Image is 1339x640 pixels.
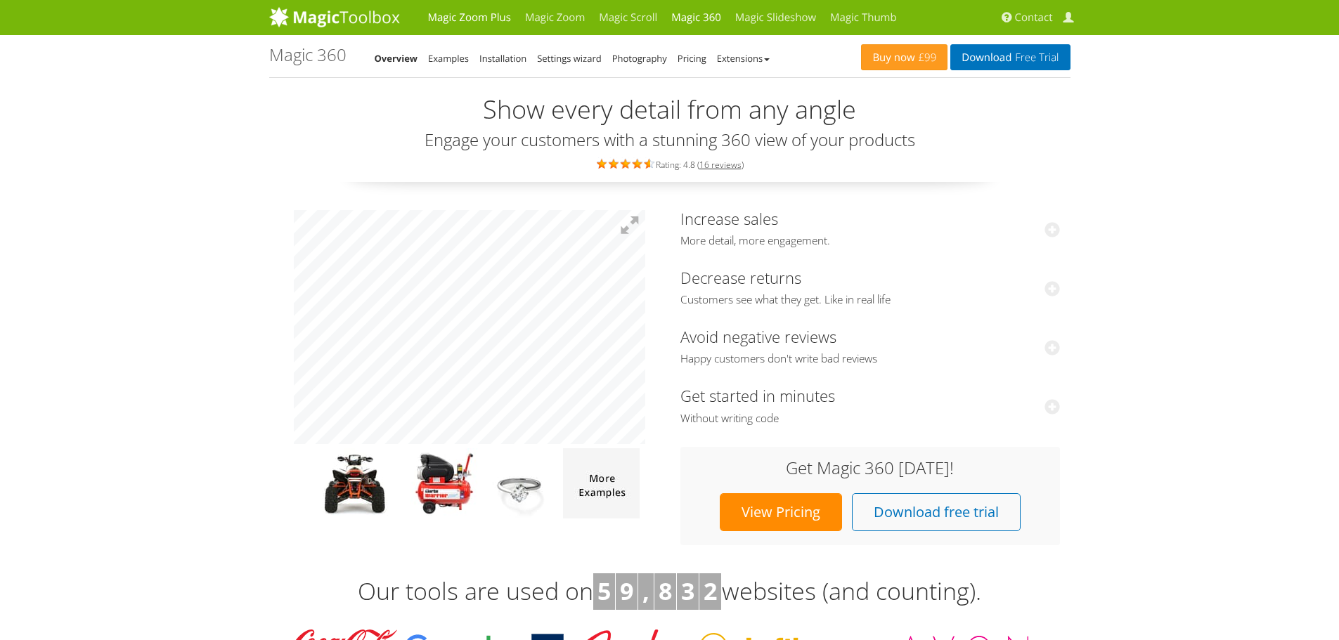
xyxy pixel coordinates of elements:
div: Rating: 4.8 ( ) [269,156,1070,171]
a: Buy now£99 [861,44,947,70]
b: 3 [681,575,694,607]
h1: Magic 360 [269,46,347,64]
a: DownloadFree Trial [950,44,1070,70]
a: Pricing [678,52,706,65]
a: Examples [428,52,469,65]
h3: Get Magic 360 [DATE]! [694,459,1046,477]
a: Settings wizard [537,52,602,65]
a: Get started in minutesWithout writing code [680,385,1060,425]
a: Photography [612,52,667,65]
h3: Our tools are used on websites (and counting). [269,573,1070,610]
b: 9 [620,575,633,607]
a: Avoid negative reviewsHappy customers don't write bad reviews [680,326,1060,366]
span: Customers see what they get. Like in real life [680,293,1060,307]
b: 8 [659,575,672,607]
a: 16 reviews [699,159,742,171]
span: £99 [915,52,937,63]
a: Overview [375,52,418,65]
a: Download free trial [852,493,1021,531]
span: Free Trial [1011,52,1059,63]
h3: Engage your customers with a stunning 360 view of your products [269,131,1070,149]
b: 2 [704,575,717,607]
b: , [642,575,649,607]
a: Increase salesMore detail, more engagement. [680,208,1060,248]
img: MagicToolbox.com - Image tools for your website [269,6,400,27]
span: More detail, more engagement. [680,234,1060,248]
img: more magic 360 demos [563,448,640,518]
span: Happy customers don't write bad reviews [680,352,1060,366]
a: View Pricing [720,493,842,531]
a: Installation [479,52,526,65]
b: 5 [597,575,611,607]
h2: Show every detail from any angle [269,96,1070,124]
span: Contact [1015,11,1053,25]
a: Extensions [717,52,770,65]
a: Decrease returnsCustomers see what they get. Like in real life [680,267,1060,307]
span: Without writing code [680,412,1060,426]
